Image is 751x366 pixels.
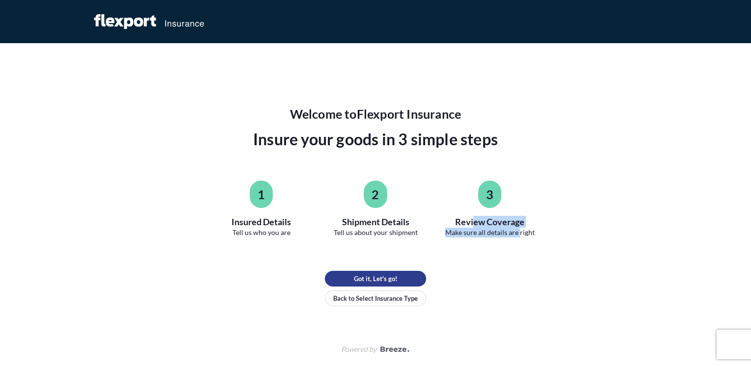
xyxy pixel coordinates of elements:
[342,216,409,228] span: Shipment Details
[341,344,376,354] span: Powered by
[232,228,290,237] span: Tell us who you are
[455,216,524,228] span: Review Coverage
[333,293,418,303] p: Back to Select Insurance Type
[445,228,535,237] span: Make sure all details are right
[253,128,498,151] span: Insure your goods in 3 simple steps
[325,271,426,287] button: Got it, Let's go!
[354,274,398,284] p: Got it, Let's go!
[290,106,462,122] span: Welcome to Flexport Insurance
[325,290,426,306] button: Back to Select Insurance Type
[486,186,493,202] span: 3
[334,228,418,237] span: Tell us about your shipment
[231,216,291,228] span: Insured Details
[258,186,265,202] span: 1
[372,186,379,202] span: 2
